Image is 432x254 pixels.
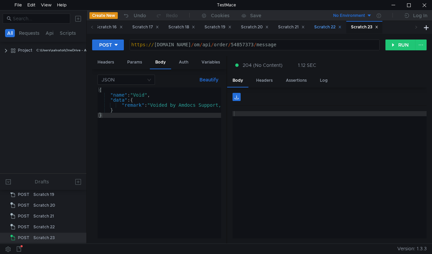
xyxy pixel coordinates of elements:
div: Log [315,74,333,87]
span: Version: 1.3.3 [397,244,427,254]
div: Project [18,45,32,55]
div: C:\Users\salvatoi\OneDrive - AMDOCS\Backup Folders\Documents\testmace\Project [36,45,173,55]
button: Create New [89,12,118,19]
span: POST [18,189,29,200]
div: Scratch 22 [33,222,55,232]
div: Body [150,56,171,69]
button: Redo [151,10,183,21]
button: Api [44,29,56,37]
span: POST [18,211,29,221]
div: Scratch 20 [33,200,55,210]
div: Scratch 16 [96,24,123,31]
div: Body [227,74,248,87]
span: POST [18,222,29,232]
div: Scratch 22 [314,24,342,31]
button: Undo [118,10,151,21]
div: Assertions [280,74,312,87]
button: RUN [385,40,415,50]
div: Log In [413,11,427,20]
input: Search... [13,15,66,22]
div: Scratch 23 [33,233,55,243]
div: Undo [134,11,146,20]
div: Scratch 19 [205,24,232,31]
div: Save [250,13,261,18]
div: Scratch 17 [132,24,159,31]
div: Scratch 21 [33,211,54,221]
div: Scratch 20 [241,24,269,31]
div: Headers [92,56,119,69]
button: Scripts [58,29,78,37]
div: No Environment [333,12,365,19]
div: Variables [196,56,225,69]
span: POST [18,200,29,210]
span: 204 (No Content) [243,61,282,69]
button: Requests [17,29,42,37]
div: Cookies [211,11,230,20]
span: POST [18,233,29,243]
div: Scratch 21 [278,24,305,31]
button: Beautify [197,76,221,84]
div: Params [122,56,147,69]
div: POST [99,41,112,49]
div: Headers [251,74,278,87]
div: 1.12 SEC [298,62,316,68]
button: All [5,29,15,37]
div: Scratch 23 [351,24,378,31]
button: POST [92,40,124,50]
div: Scratch 18 [168,24,195,31]
div: Drafts [35,178,49,186]
button: No Environment [325,10,372,21]
div: Auth [173,56,194,69]
div: Scratch 19 [33,189,54,200]
div: Redo [166,11,178,20]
